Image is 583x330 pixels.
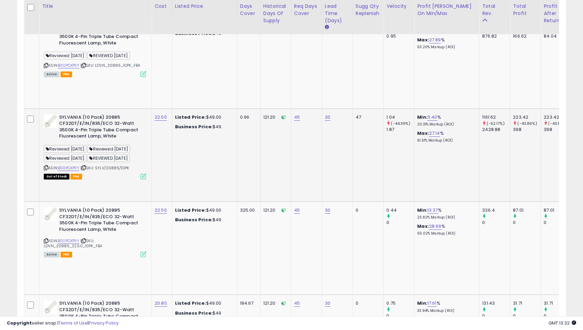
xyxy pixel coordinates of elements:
[386,33,414,39] div: 0.95
[5,41,131,56] div: Adam says…
[175,114,206,120] b: Listed Price:
[386,127,414,133] div: 1.87
[482,127,510,133] div: 2428.88
[427,207,438,214] a: 13.37
[59,207,142,234] b: SYLVANIA (10 Pack) 20885 CF32DT/E/IN/835/ECO 32-Watt 3500K 4-Pin Triple Tube Compact Fluorescent ...
[44,300,57,314] img: 41n-Kc89MAL._SL40_.jpg
[427,114,437,121] a: 11.40
[417,37,429,43] b: Max:
[482,220,510,226] div: 0
[417,122,474,127] p: 20.31% Markup (ROI)
[59,300,142,327] b: SYLVANIA (10 Pack) 20885 CF32DT/E/IN/835/ECO 32-Watt 3500K 4-Pin Triple Tube Compact Fluorescent ...
[33,3,78,9] h1: [PERSON_NAME]
[325,24,329,30] small: Lead Time (Days).
[58,63,79,68] a: B00PCKP1IY
[513,207,541,213] div: 87.01
[44,207,146,256] div: ASIN:
[59,114,142,141] b: SYLVANIA (10 Pack) 20885 CF32DT/E/IN/835/ECO 32-Watt 3500K 4-Pin Triple Tube Compact Fluorescent ...
[513,127,541,133] div: 398
[294,207,300,214] a: 45
[87,154,130,162] span: REVIEWED [DATE]
[175,216,213,223] b: Business Price:
[11,114,107,128] div: Let me know us know if you have further questions.
[417,138,474,143] p: 61.51% Markup (ROI)
[386,313,414,319] div: 0
[482,3,507,17] div: Total Rev.
[482,114,510,120] div: 1161.62
[429,37,441,43] a: 27.89
[29,43,68,48] b: [PERSON_NAME]
[58,320,88,326] a: Terms of Use
[44,114,146,179] div: ASIN:
[11,133,65,137] div: [PERSON_NAME] • 1h ago
[417,223,429,229] b: Max:
[44,52,87,60] span: Reviewed [DATE]
[175,300,232,306] div: $49.00
[11,61,107,74] div: Hi [PERSON_NAME]. Thanks for your patience.
[482,313,510,319] div: 0
[175,207,206,213] b: Listed Price:
[155,3,169,10] div: Cost
[120,3,132,15] div: Close
[107,3,120,16] button: Home
[175,310,232,316] div: $49
[544,207,571,213] div: 87.01
[175,207,232,213] div: $49.00
[513,300,541,306] div: 31.71
[11,224,16,229] button: Upload attachment
[427,300,437,307] a: 17.61
[30,185,126,238] div: Hi [PERSON_NAME]. For SKU SYLV_21115_10PK_FBA, I see that Seller Snap is pushing B2B Qty Discount...
[417,130,474,143] div: %
[21,42,27,49] img: Profile image for Adam
[87,52,130,60] span: REVIEWED [DATE]
[356,300,379,306] div: 0
[7,320,32,326] strong: Copyright
[325,207,330,214] a: 30
[42,3,149,10] div: Title
[548,320,576,326] span: 2025-10-7 13:32 GMT
[263,114,286,120] div: 121.20
[294,3,319,17] div: Req Days Cover
[44,154,87,162] span: Reviewed [DATE]
[7,320,119,327] div: seller snap | |
[175,310,213,316] b: Business Price:
[70,174,82,180] span: FBA
[386,3,411,10] div: Velocity
[386,114,414,120] div: 1.04
[117,221,128,232] button: Send a message…
[44,207,57,221] img: 41n-Kc89MAL._SL40_.jpg
[544,3,569,24] div: Profit After Returns
[29,42,117,48] div: joined the conversation
[325,114,330,121] a: 30
[294,114,300,121] a: 45
[482,33,510,39] div: 876.82
[417,45,474,50] p: 63.20% Markup (ROI)
[240,114,255,120] div: 0.96
[513,33,541,39] div: 166.62
[417,114,474,127] div: %
[32,224,38,229] button: Gif picker
[43,224,49,229] button: Start recording
[356,114,379,120] div: 47
[44,238,102,248] span: | SKU: LDVN_20885_22.50_10PK_FBA
[417,215,474,220] p: 23.82% Markup (ROI)
[386,207,414,213] div: 0.44
[517,121,537,126] small: (-43.86%)
[386,220,414,226] div: 0
[544,300,571,306] div: 31.71
[240,3,257,17] div: Days Cover
[544,114,571,120] div: 223.42
[44,114,57,128] img: 41n-Kc89MAL._SL40_.jpg
[391,121,410,126] small: (-44.39%)
[417,308,474,313] p: 33.94% Markup (ROI)
[175,217,232,223] div: $49
[417,114,427,120] b: Min:
[22,224,27,229] button: Emoji picker
[548,121,568,126] small: (-43.86%)
[175,114,232,120] div: $49.00
[513,220,541,226] div: 0
[513,114,541,120] div: 223.42
[325,3,350,24] div: Lead Time (Days)
[5,144,131,251] div: Caleb says…
[175,124,232,130] div: $49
